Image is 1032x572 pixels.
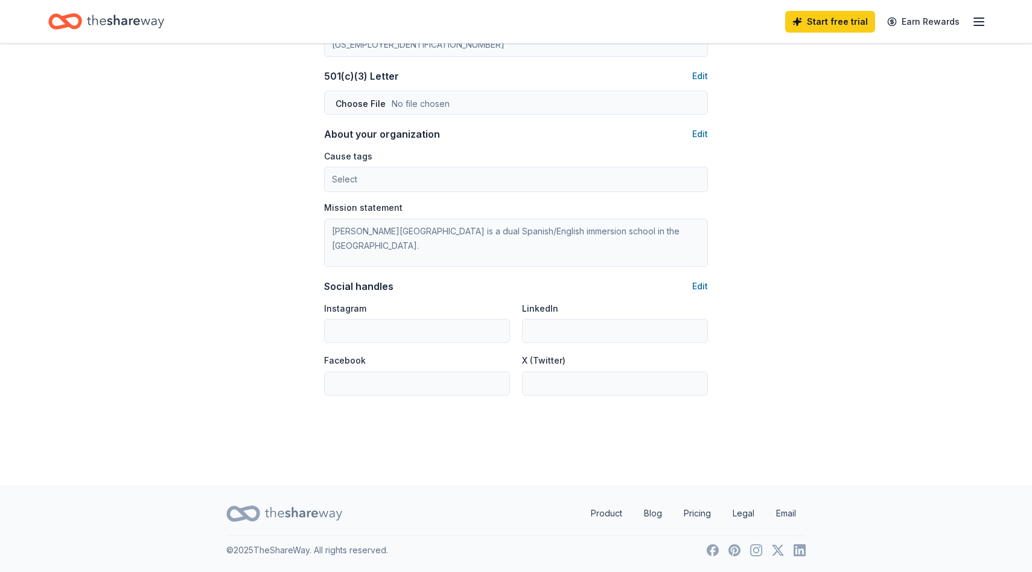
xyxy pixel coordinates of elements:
label: LinkedIn [522,303,558,315]
button: Edit [692,127,708,141]
a: Legal [723,501,764,525]
a: Home [48,7,164,36]
nav: quick links [581,501,806,525]
label: X (Twitter) [522,355,565,367]
label: Cause tags [324,150,372,162]
button: Select [324,167,708,192]
div: About your organization [324,127,440,141]
label: Instagram [324,303,366,315]
button: Edit [692,69,708,83]
input: 12-3456789 [324,33,708,57]
a: Pricing [674,501,721,525]
a: Email [766,501,806,525]
a: Blog [634,501,672,525]
label: Facebook [324,355,366,367]
button: Edit [692,279,708,294]
label: Mission statement [324,202,403,214]
a: Product [581,501,632,525]
a: Start free trial [785,11,875,33]
div: Social handles [324,279,393,294]
p: © 2025 TheShareWay. All rights reserved. [226,543,388,558]
a: Earn Rewards [880,11,967,33]
textarea: [PERSON_NAME][GEOGRAPHIC_DATA] is a dual Spanish/English immersion school in the [GEOGRAPHIC_DATA]. [324,219,708,267]
div: 501(c)(3) Letter [324,69,399,83]
span: Select [332,172,357,187]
